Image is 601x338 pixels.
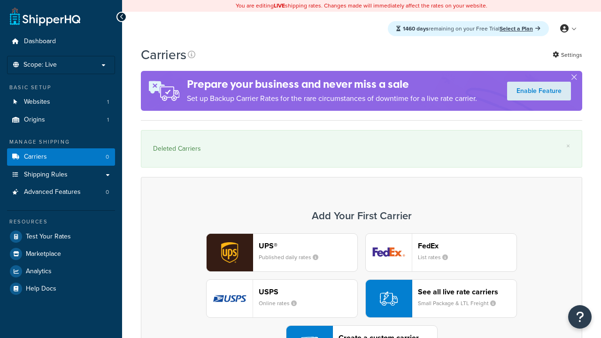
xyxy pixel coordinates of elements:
[153,142,570,155] div: Deleted Carriers
[274,1,285,10] b: LIVE
[10,7,80,26] a: ShipperHQ Home
[365,279,517,318] button: See all live rate carriersSmall Package & LTL Freight
[7,93,115,111] a: Websites 1
[206,279,358,318] button: usps logoUSPSOnline rates
[141,46,186,64] h1: Carriers
[7,263,115,280] a: Analytics
[553,48,582,61] a: Settings
[418,253,455,261] small: List rates
[7,148,115,166] a: Carriers 0
[403,24,429,33] strong: 1460 days
[259,299,304,307] small: Online rates
[7,246,115,262] a: Marketplace
[7,228,115,245] a: Test Your Rates
[107,98,109,106] span: 1
[24,171,68,179] span: Shipping Rules
[7,148,115,166] li: Carriers
[7,280,115,297] a: Help Docs
[380,290,398,307] img: icon-carrier-liverate-becf4550.svg
[24,153,47,161] span: Carriers
[259,287,357,296] header: USPS
[7,218,115,226] div: Resources
[566,142,570,150] a: ×
[418,287,516,296] header: See all live rate carriers
[106,153,109,161] span: 0
[7,184,115,201] li: Advanced Features
[24,116,45,124] span: Origins
[418,241,516,250] header: FedEx
[388,21,549,36] div: remaining on your Free Trial
[206,233,358,272] button: ups logoUPS®Published daily rates
[24,188,81,196] span: Advanced Features
[207,234,253,271] img: ups logo
[7,111,115,129] a: Origins 1
[24,98,50,106] span: Websites
[500,24,540,33] a: Select a Plan
[24,38,56,46] span: Dashboard
[7,84,115,92] div: Basic Setup
[26,268,52,276] span: Analytics
[7,138,115,146] div: Manage Shipping
[26,233,71,241] span: Test Your Rates
[107,116,109,124] span: 1
[187,92,477,105] p: Set up Backup Carrier Rates for the rare circumstances of downtime for a live rate carrier.
[259,253,326,261] small: Published daily rates
[7,111,115,129] li: Origins
[7,184,115,201] a: Advanced Features 0
[7,166,115,184] a: Shipping Rules
[207,280,253,317] img: usps logo
[106,188,109,196] span: 0
[507,82,571,100] a: Enable Feature
[26,285,56,293] span: Help Docs
[365,233,517,272] button: fedEx logoFedExList rates
[141,71,187,111] img: ad-rules-rateshop-fe6ec290ccb7230408bd80ed9643f0289d75e0ffd9eb532fc0e269fcd187b520.png
[568,305,592,329] button: Open Resource Center
[366,234,412,271] img: fedEx logo
[26,250,61,258] span: Marketplace
[23,61,57,69] span: Scope: Live
[187,77,477,92] h4: Prepare your business and never miss a sale
[7,93,115,111] li: Websites
[259,241,357,250] header: UPS®
[7,33,115,50] a: Dashboard
[151,210,572,222] h3: Add Your First Carrier
[418,299,503,307] small: Small Package & LTL Freight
